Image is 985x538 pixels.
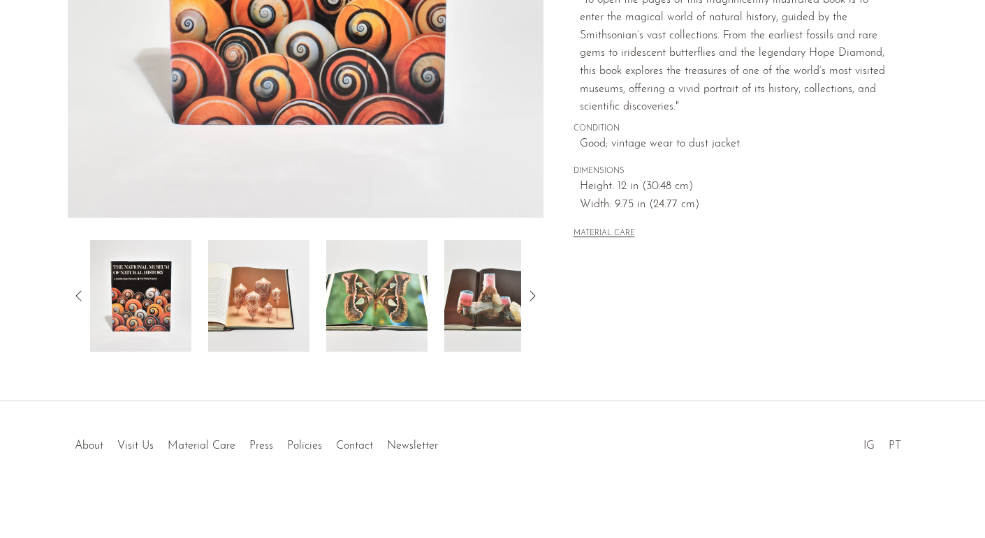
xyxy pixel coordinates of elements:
[863,440,875,451] a: IG
[580,178,888,196] span: Height: 12 in (30.48 cm)
[208,240,309,352] img: The National Museum of Natural History
[326,240,428,352] img: The National Museum of Natural History
[444,240,546,352] img: The National Museum of Natural History
[90,240,191,352] img: The National Museum of Natural History
[117,440,154,451] a: Visit Us
[68,429,445,456] ul: Quick links
[336,440,373,451] a: Contact
[580,196,888,214] span: Width: 9.75 in (24.77 cm)
[75,440,103,451] a: About
[168,440,235,451] a: Material Care
[580,135,888,154] span: Good; vintage wear to dust jacket.
[889,440,901,451] a: PT
[287,440,322,451] a: Policies
[574,123,888,135] span: CONDITION
[574,229,635,239] button: MATERIAL CARE
[249,440,273,451] a: Press
[856,429,908,456] ul: Social Medias
[574,165,888,178] span: DIMENSIONS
